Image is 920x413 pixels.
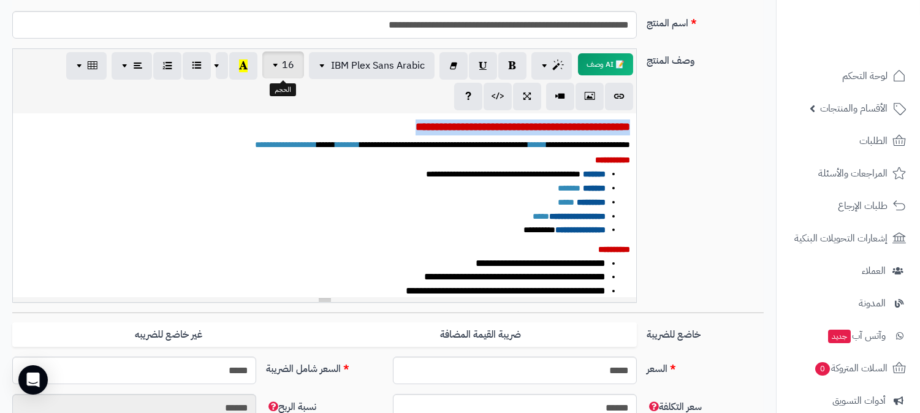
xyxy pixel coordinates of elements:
img: logo-2.png [837,18,908,44]
button: IBM Plex Sans Arabic [309,52,435,79]
label: اسم المنتج [642,11,769,31]
a: إشعارات التحويلات البنكية [784,224,913,253]
span: الطلبات [859,132,888,150]
label: السعر [642,357,769,376]
span: إشعارات التحويلات البنكية [794,230,888,247]
a: لوحة التحكم [784,61,913,91]
span: لوحة التحكم [842,67,888,85]
div: الحجم [270,83,296,97]
span: 16 [282,58,294,72]
span: طلبات الإرجاع [838,197,888,214]
div: Open Intercom Messenger [18,365,48,395]
a: طلبات الإرجاع [784,191,913,221]
button: 16 [262,51,304,78]
a: وآتس آبجديد [784,321,913,350]
span: السلات المتروكة [814,360,888,377]
span: المدونة [859,295,886,312]
a: العملاء [784,256,913,286]
span: 0 [815,362,831,376]
span: جديد [828,330,851,343]
a: المدونة [784,289,913,318]
label: خاضع للضريبة [642,322,769,342]
span: العملاء [862,262,886,279]
label: غير خاضع للضريبه [12,322,324,347]
label: ضريبة القيمة المضافة [325,322,637,347]
span: المراجعات والأسئلة [818,165,888,182]
button: 📝 AI وصف [578,53,633,75]
span: أدوات التسويق [832,392,886,409]
label: السعر شامل الضريبة [261,357,388,376]
span: وآتس آب [827,327,886,344]
span: IBM Plex Sans Arabic [331,58,425,73]
span: الأقسام والمنتجات [820,100,888,117]
a: السلات المتروكة0 [784,354,913,383]
a: المراجعات والأسئلة [784,159,913,188]
label: وصف المنتج [642,48,769,68]
a: الطلبات [784,126,913,156]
